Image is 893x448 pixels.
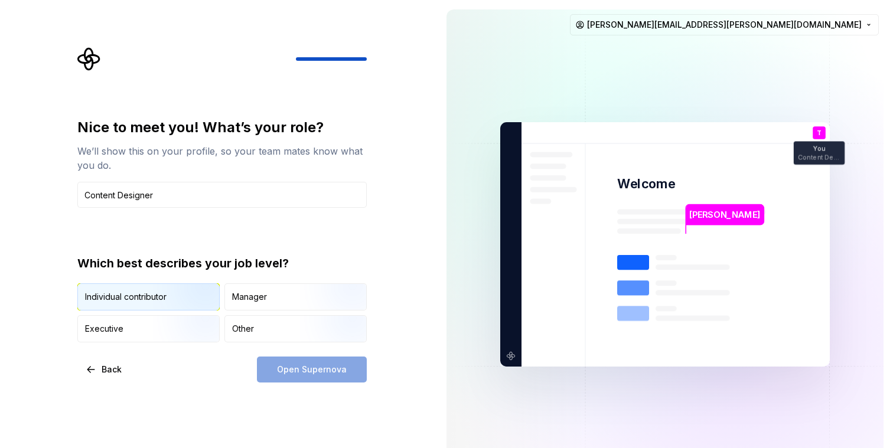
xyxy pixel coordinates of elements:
[102,364,122,375] span: Back
[587,19,862,31] span: [PERSON_NAME][EMAIL_ADDRESS][PERSON_NAME][DOMAIN_NAME]
[232,291,267,303] div: Manager
[77,182,367,208] input: Job title
[817,130,822,136] p: T
[813,146,825,152] p: You
[77,357,132,382] button: Back
[85,291,167,303] div: Individual contributor
[798,154,840,161] p: Content Designer
[77,118,367,137] div: Nice to meet you! What’s your role?
[85,323,123,335] div: Executive
[77,255,367,272] div: Which best describes your job level?
[570,14,879,35] button: [PERSON_NAME][EMAIL_ADDRESS][PERSON_NAME][DOMAIN_NAME]
[77,144,367,172] div: We’ll show this on your profile, so your team mates know what you do.
[232,323,254,335] div: Other
[77,47,101,71] svg: Supernova Logo
[689,208,760,221] p: [PERSON_NAME]
[617,175,675,192] p: Welcome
